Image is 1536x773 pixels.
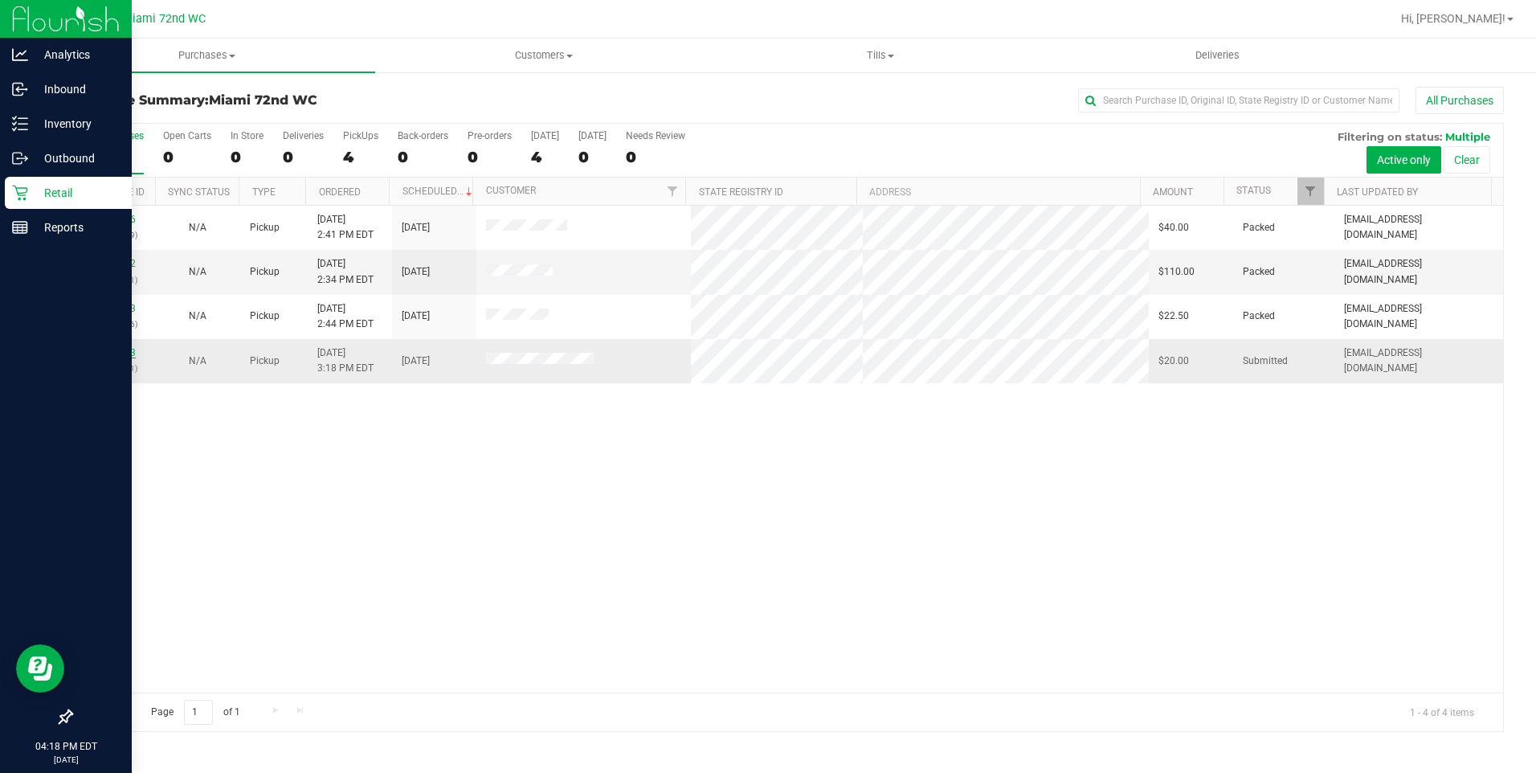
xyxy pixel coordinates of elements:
[168,186,230,198] a: Sync Status
[402,186,476,197] a: Scheduled
[1158,354,1189,369] span: $20.00
[343,148,378,166] div: 4
[1415,87,1504,114] button: All Purchases
[468,130,512,141] div: Pre-orders
[252,186,276,198] a: Type
[250,264,280,280] span: Pickup
[28,149,125,168] p: Outbound
[189,309,206,324] button: N/A
[28,218,125,237] p: Reports
[578,148,607,166] div: 0
[231,130,263,141] div: In Store
[12,219,28,235] inline-svg: Reports
[398,130,448,141] div: Back-orders
[1344,212,1493,243] span: [EMAIL_ADDRESS][DOMAIN_NAME]
[189,266,206,277] span: Not Applicable
[250,220,280,235] span: Pickup
[376,48,711,63] span: Customers
[209,92,317,108] span: Miami 72nd WC
[856,178,1140,206] th: Address
[1158,264,1195,280] span: $110.00
[1158,220,1189,235] span: $40.00
[1338,130,1442,143] span: Filtering on status:
[122,12,206,26] span: Miami 72nd WC
[39,39,375,72] a: Purchases
[12,185,28,201] inline-svg: Retail
[317,301,374,332] span: [DATE] 2:44 PM EDT
[71,93,549,108] h3: Purchase Summary:
[626,148,685,166] div: 0
[1243,220,1275,235] span: Packed
[12,47,28,63] inline-svg: Analytics
[184,700,213,725] input: 1
[531,130,559,141] div: [DATE]
[163,148,211,166] div: 0
[1401,12,1505,25] span: Hi, [PERSON_NAME]!
[250,354,280,369] span: Pickup
[713,48,1048,63] span: Tills
[28,183,125,202] p: Retail
[28,45,125,64] p: Analytics
[402,309,430,324] span: [DATE]
[1174,48,1261,63] span: Deliveries
[402,354,430,369] span: [DATE]
[659,178,685,205] a: Filter
[7,739,125,754] p: 04:18 PM EDT
[250,309,280,324] span: Pickup
[189,355,206,366] span: Not Applicable
[398,148,448,166] div: 0
[12,150,28,166] inline-svg: Outbound
[1297,178,1324,205] a: Filter
[137,700,253,725] span: Page of 1
[1078,88,1399,112] input: Search Purchase ID, Original ID, State Registry ID or Customer Name...
[1236,185,1271,196] a: Status
[1444,146,1490,174] button: Clear
[319,186,361,198] a: Ordered
[1243,309,1275,324] span: Packed
[531,148,559,166] div: 4
[1344,301,1493,332] span: [EMAIL_ADDRESS][DOMAIN_NAME]
[468,148,512,166] div: 0
[1153,186,1193,198] a: Amount
[343,130,378,141] div: PickUps
[1049,39,1386,72] a: Deliveries
[189,264,206,280] button: N/A
[402,264,430,280] span: [DATE]
[189,222,206,233] span: Not Applicable
[28,114,125,133] p: Inventory
[699,186,783,198] a: State Registry ID
[163,130,211,141] div: Open Carts
[16,644,64,693] iframe: Resource center
[626,130,685,141] div: Needs Review
[402,220,430,235] span: [DATE]
[1158,309,1189,324] span: $22.50
[1445,130,1490,143] span: Multiple
[1243,264,1275,280] span: Packed
[317,256,374,287] span: [DATE] 2:34 PM EDT
[486,185,536,196] a: Customer
[1243,354,1288,369] span: Submitted
[28,80,125,99] p: Inbound
[713,39,1049,72] a: Tills
[231,148,263,166] div: 0
[12,116,28,132] inline-svg: Inventory
[578,130,607,141] div: [DATE]
[39,48,375,63] span: Purchases
[317,346,374,376] span: [DATE] 3:18 PM EDT
[283,148,324,166] div: 0
[189,220,206,235] button: N/A
[317,212,374,243] span: [DATE] 2:41 PM EDT
[1397,700,1487,724] span: 1 - 4 of 4 items
[1366,146,1441,174] button: Active only
[189,354,206,369] button: N/A
[189,310,206,321] span: Not Applicable
[7,754,125,766] p: [DATE]
[12,81,28,97] inline-svg: Inbound
[1337,186,1418,198] a: Last Updated By
[283,130,324,141] div: Deliveries
[1344,346,1493,376] span: [EMAIL_ADDRESS][DOMAIN_NAME]
[1344,256,1493,287] span: [EMAIL_ADDRESS][DOMAIN_NAME]
[375,39,712,72] a: Customers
